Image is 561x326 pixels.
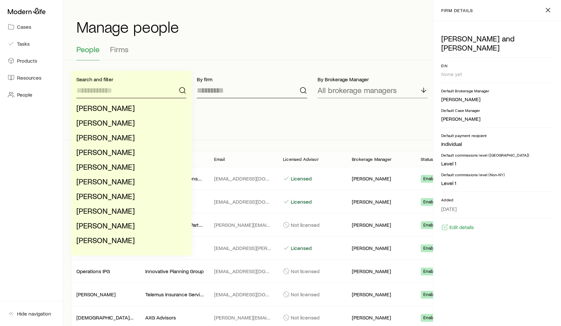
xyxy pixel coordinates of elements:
[441,172,553,177] p: Default commissions level (Non-NY)
[441,88,553,93] p: Default Brokerage Manager
[76,45,548,60] div: People and firms tabs
[352,175,410,182] p: Brandon Parry
[76,189,182,204] li: Harvey Weinberg
[76,132,135,142] span: [PERSON_NAME]
[197,76,307,83] p: By firm
[17,57,37,64] span: Products
[441,197,553,202] p: Added
[17,91,32,98] span: People
[76,268,135,274] p: Operations IPG
[291,245,312,251] p: Licensed
[441,116,553,122] p: [PERSON_NAME]
[214,314,273,321] p: kristen@axg-advisors.com
[5,54,57,68] a: Products
[352,268,410,274] p: Nick Weiler
[76,235,135,245] span: [PERSON_NAME]
[76,76,186,83] p: Search and filter
[214,157,225,162] p: Email
[352,245,410,251] p: Brandon Parry
[5,87,57,102] a: People
[17,74,41,81] span: Resources
[441,71,553,77] p: None yet
[291,291,319,298] p: Not licensed
[441,96,553,102] p: [PERSON_NAME]
[441,180,553,186] p: Level 1
[423,292,440,299] span: Enabled
[423,269,440,275] span: Enabled
[76,160,182,174] li: Alan Wong
[291,175,312,182] p: Licensed
[441,152,553,158] p: Default commissions level ([GEOGRAPHIC_DATA])
[110,45,129,54] span: Firms
[291,268,319,274] p: Not licensed
[76,19,553,34] h1: Manage people
[5,37,57,51] a: Tasks
[423,245,440,252] span: Enabled
[76,206,135,215] span: [PERSON_NAME]
[5,306,57,321] button: Hide navigation
[291,198,312,205] p: Licensed
[214,175,273,182] p: pat@patnortonconsulting.com
[352,198,410,205] p: Nick Weiler
[423,199,440,206] span: Enabled
[352,291,410,298] p: Nick Weiler
[76,130,182,145] li: Matthew Lindquist
[318,76,428,83] p: By Brokerage Manager
[76,221,135,230] span: [PERSON_NAME]
[441,141,553,147] p: Individual
[76,145,182,160] li: Scott DeSantis
[17,310,51,317] span: Hide navigation
[76,204,182,218] li: Michael Lankford
[76,147,135,157] span: [PERSON_NAME]
[441,206,457,212] span: [DATE]
[76,233,182,248] li: Bruce Mactas
[76,291,135,298] p: Victoria Lloyd
[441,34,553,52] p: [PERSON_NAME] and [PERSON_NAME]
[145,314,176,321] div: AXG Advisors
[423,176,440,183] span: Enabled
[352,314,410,321] p: Evan Roberts
[76,314,135,321] p: Kristen Lynch
[441,8,473,13] p: firm details
[441,160,553,167] p: Level 1
[76,191,135,201] span: [PERSON_NAME]
[17,40,30,47] span: Tasks
[76,218,182,233] li: Jayson Decandia
[76,101,182,116] li: Michael Konialian
[76,116,182,130] li: Tom Cabarle
[76,103,135,113] span: [PERSON_NAME]
[76,118,135,127] span: [PERSON_NAME]
[291,314,319,321] p: Not licensed
[76,45,100,54] span: People
[214,268,273,274] p: operations@innovativeplanning.com
[318,85,397,95] p: All brokerage managers
[76,177,135,186] span: [PERSON_NAME]
[76,174,182,189] li: Alex Barba
[145,291,204,298] div: Telemus Insurance Services LLC
[214,245,273,251] p: thilan.kiridena@nm.com
[5,20,57,34] a: Cases
[421,157,433,162] p: Status
[423,315,440,322] span: Enabled
[214,222,273,228] p: denice.edwards@ifpadvisor.com
[291,222,319,228] p: Not licensed
[5,70,57,85] a: Resources
[441,224,474,231] button: Edit details
[145,268,204,275] div: Innovative Planning Group
[76,162,135,171] span: [PERSON_NAME]
[423,222,440,229] span: Enabled
[441,63,553,68] p: EIN
[352,157,392,162] p: Brokerage Manager
[214,291,273,298] p: vlloyd@telemus.com
[352,222,410,228] p: Derek Wakefield
[441,108,553,113] p: Default Case Manager
[214,198,273,205] p: wkunzelman@qtrfamily.com
[283,157,319,162] p: Licensed Advisor
[441,133,553,138] p: Default payment recipient
[17,23,31,30] span: Cases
